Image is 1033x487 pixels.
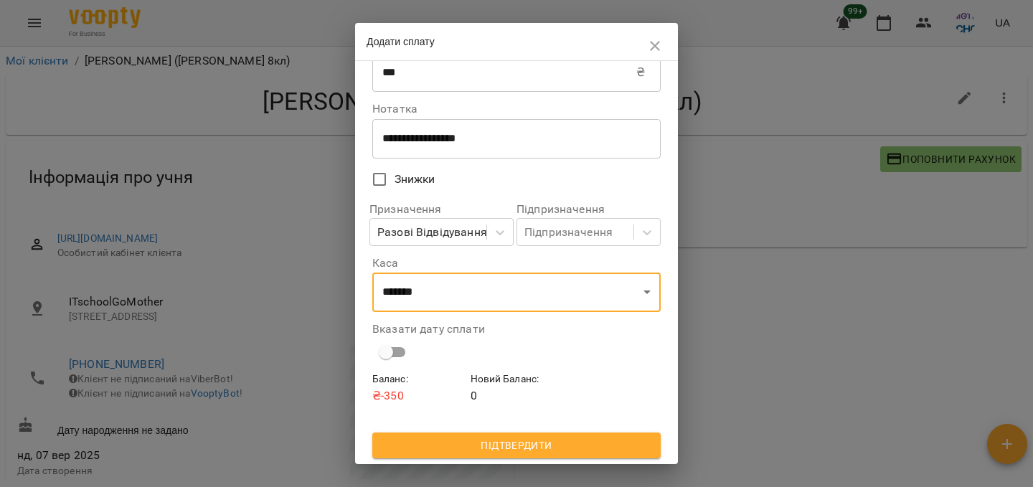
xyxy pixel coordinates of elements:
div: Разові Відвідування [377,224,487,241]
label: Вказати дату сплати [372,323,661,335]
p: ₴ [636,64,645,81]
label: Призначення [369,204,514,215]
h6: Баланс : [372,372,465,387]
span: Підтвердити [384,437,649,454]
div: Підпризначення [524,224,613,241]
label: Нотатка [372,103,661,115]
label: Каса [372,257,661,269]
span: Додати сплату [367,36,435,47]
span: Знижки [395,171,435,188]
p: ₴ -350 [372,387,465,405]
h6: Новий Баланс : [471,372,563,387]
label: Підпризначення [516,204,661,215]
button: Підтвердити [372,432,661,458]
div: 0 [468,369,566,407]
